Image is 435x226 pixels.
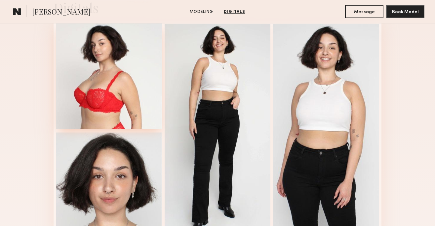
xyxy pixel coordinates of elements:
[386,5,424,18] button: Book Model
[386,9,424,14] a: Book Model
[187,9,216,15] a: Modeling
[345,5,383,18] button: Message
[221,9,248,15] a: Digitals
[32,7,90,18] span: [PERSON_NAME]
